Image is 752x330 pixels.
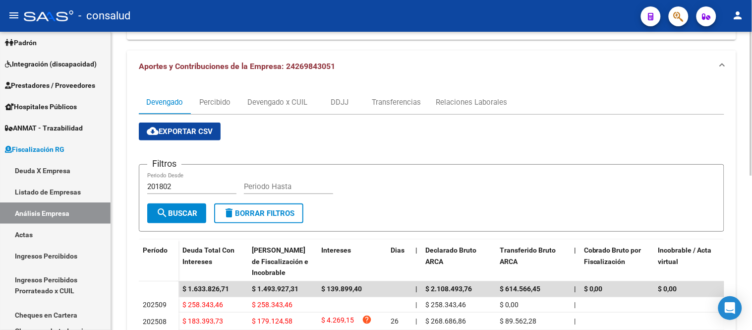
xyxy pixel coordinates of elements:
span: Aportes y Contribuciones de la Empresa: 24269843051 [139,62,335,71]
span: $ 258.343,46 [425,301,466,309]
span: $ 258.343,46 [182,301,223,309]
span: Exportar CSV [147,127,213,136]
mat-expansion-panel-header: Aportes y Contribuciones de la Empresa: 24269843051 [127,51,736,82]
span: $ 183.393,73 [182,317,223,325]
datatable-header-cell: Período [139,240,178,281]
span: 202508 [143,318,167,326]
datatable-header-cell: Deuda Bruta Neto de Fiscalización e Incobrable [248,240,317,283]
i: help [362,315,372,325]
mat-icon: delete [223,207,235,219]
span: Dias [391,246,405,254]
mat-icon: menu [8,9,20,21]
span: - consalud [78,5,130,27]
datatable-header-cell: Incobrable / Acta virtual [654,240,729,283]
span: Buscar [156,209,197,218]
datatable-header-cell: Intereses [317,240,387,283]
span: $ 258.343,46 [252,301,292,309]
mat-icon: person [732,9,744,21]
span: ANMAT - Trazabilidad [5,123,83,133]
div: Open Intercom Messenger [718,296,742,320]
div: Relaciones Laborales [436,97,507,108]
span: $ 89.562,28 [500,317,536,325]
span: $ 2.108.493,76 [425,285,472,293]
span: | [415,285,417,293]
datatable-header-cell: Deuda Total Con Intereses [178,240,248,283]
span: $ 0,00 [500,301,519,309]
button: Borrar Filtros [214,203,303,223]
span: Intereses [321,246,351,254]
span: | [574,301,576,309]
span: Fiscalización RG [5,144,64,155]
span: | [415,301,417,309]
div: DDJJ [331,97,348,108]
mat-icon: cloud_download [147,125,159,137]
div: Percibido [200,97,231,108]
span: $ 0,00 [584,285,603,293]
span: $ 614.566,45 [500,285,540,293]
span: $ 0,00 [658,285,677,293]
h3: Filtros [147,157,181,171]
span: Incobrable / Acta virtual [658,246,712,265]
span: Cobrado Bruto por Fiscalización [584,246,641,265]
span: | [415,317,417,325]
span: [PERSON_NAME] de Fiscalización e Incobrable [252,246,308,277]
button: Buscar [147,203,206,223]
span: $ 1.633.826,71 [182,285,229,293]
span: Transferido Bruto ARCA [500,246,556,265]
span: Padrón [5,37,37,48]
span: $ 1.493.927,31 [252,285,298,293]
span: $ 4.269,15 [321,315,354,328]
span: Declarado Bruto ARCA [425,246,476,265]
div: Transferencias [372,97,421,108]
datatable-header-cell: | [411,240,421,283]
span: | [574,246,576,254]
span: | [574,317,576,325]
datatable-header-cell: Declarado Bruto ARCA [421,240,496,283]
span: 202509 [143,301,167,309]
datatable-header-cell: Cobrado Bruto por Fiscalización [580,240,654,283]
span: Integración (discapacidad) [5,59,97,69]
datatable-header-cell: | [570,240,580,283]
span: Deuda Total Con Intereses [182,246,234,265]
span: $ 268.686,86 [425,317,466,325]
div: Devengado x CUIL [247,97,307,108]
div: Devengado [146,97,183,108]
span: | [415,246,417,254]
mat-icon: search [156,207,168,219]
span: | [574,285,576,293]
button: Exportar CSV [139,123,221,140]
span: $ 139.899,40 [321,285,362,293]
span: Borrar Filtros [223,209,294,218]
span: Período [143,246,168,254]
span: 26 [391,317,399,325]
span: Prestadores / Proveedores [5,80,95,91]
span: $ 179.124,58 [252,317,292,325]
datatable-header-cell: Transferido Bruto ARCA [496,240,570,283]
span: Hospitales Públicos [5,101,77,112]
datatable-header-cell: Dias [387,240,411,283]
